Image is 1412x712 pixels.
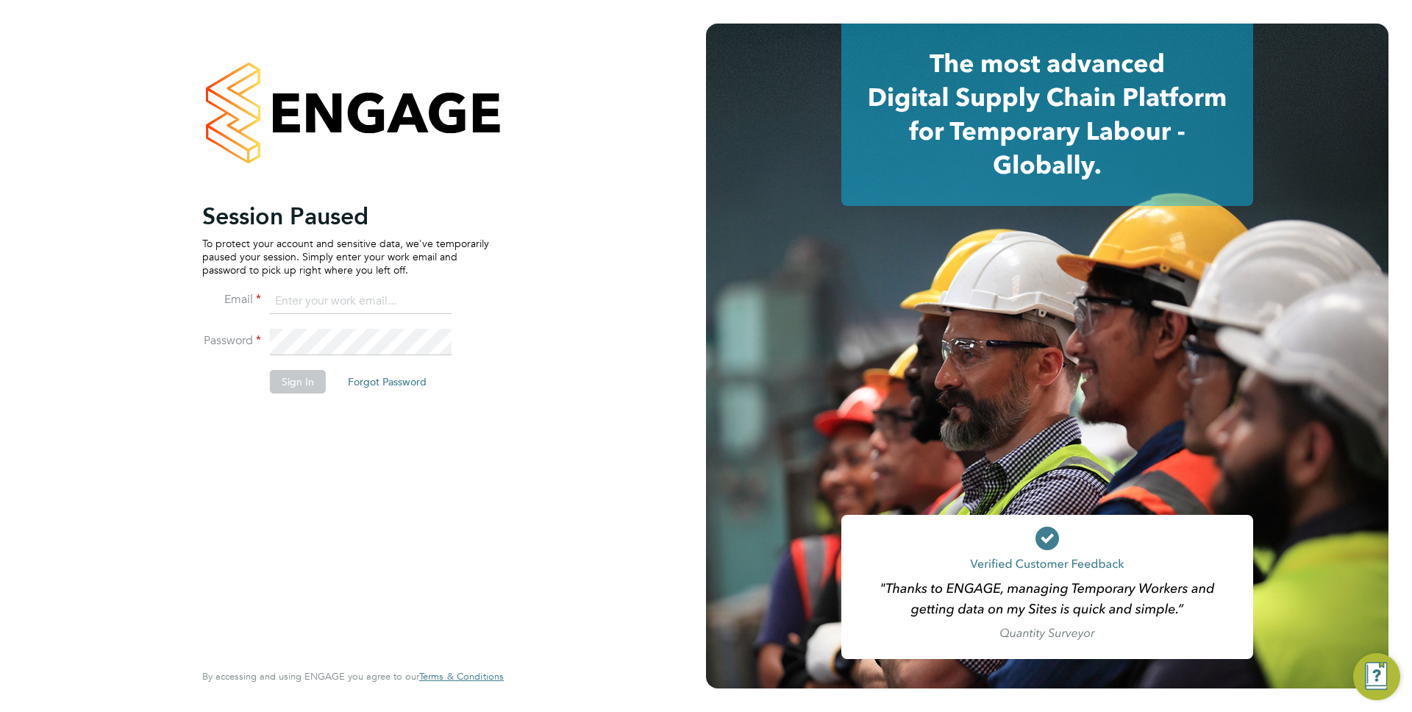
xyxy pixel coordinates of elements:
label: Email [202,292,261,307]
span: By accessing and using ENGAGE you agree to our [202,670,504,683]
label: Password [202,333,261,349]
input: Enter your work email... [270,288,452,315]
button: Sign In [270,370,326,394]
button: Forgot Password [336,370,438,394]
h2: Session Paused [202,202,489,231]
p: To protect your account and sensitive data, we've temporarily paused your session. Simply enter y... [202,237,489,277]
span: Terms & Conditions [419,670,504,683]
a: Terms & Conditions [419,671,504,683]
button: Engage Resource Center [1353,653,1400,700]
